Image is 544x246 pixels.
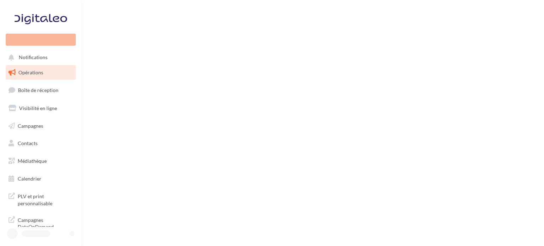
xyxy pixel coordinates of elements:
span: Campagnes [18,122,43,128]
span: Opérations [18,69,43,75]
a: Boîte de réception [4,82,77,98]
span: Médiathèque [18,158,47,164]
span: Campagnes DataOnDemand [18,215,73,230]
span: PLV et print personnalisable [18,191,73,207]
a: Médiathèque [4,154,77,168]
a: Calendrier [4,171,77,186]
a: PLV et print personnalisable [4,189,77,210]
a: Visibilité en ligne [4,101,77,116]
span: Contacts [18,140,38,146]
a: Contacts [4,136,77,151]
div: Nouvelle campagne [6,34,76,46]
span: Boîte de réception [18,87,58,93]
span: Calendrier [18,176,41,182]
span: Notifications [19,55,47,61]
a: Campagnes DataOnDemand [4,212,77,233]
span: Visibilité en ligne [19,105,57,111]
a: Campagnes [4,119,77,133]
a: Opérations [4,65,77,80]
